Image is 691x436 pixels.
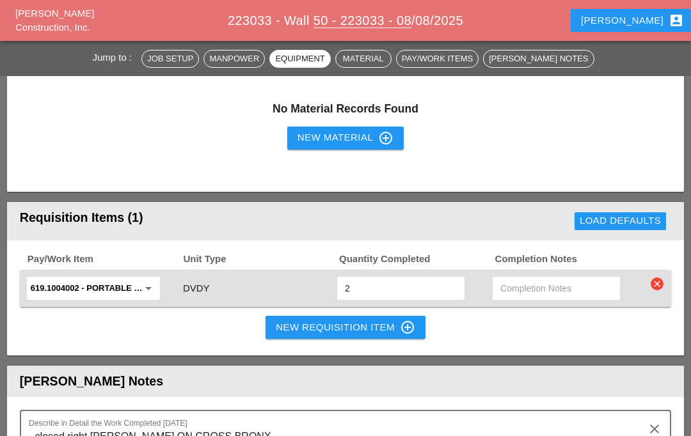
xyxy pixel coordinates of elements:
div: New Material [298,130,393,146]
button: Manpower [203,50,265,68]
header: [PERSON_NAME] Notes [7,366,684,397]
div: [PERSON_NAME] [581,13,684,28]
input: Quantity Completed [345,278,457,299]
div: Requisition Items (1) [20,208,356,234]
button: New Requisition Item [266,316,425,339]
span: Quantity Completed [338,252,494,267]
div: Job Setup [147,52,193,65]
a: [PERSON_NAME] Construction, Inc. [15,8,94,33]
div: Manpower [209,52,259,65]
span: 223033 - Wall /08/2025 [228,13,463,28]
button: [PERSON_NAME] Notes [483,50,594,68]
button: Equipment [269,50,330,68]
div: Load Defaults [580,214,661,228]
span: Pay/Work Item [26,252,182,267]
button: Material [335,50,392,68]
div: [PERSON_NAME] Notes [489,52,588,65]
div: Equipment [275,52,324,65]
span: Completion Notes [494,252,650,267]
i: account_box [669,13,684,28]
input: Completion Notes [500,278,612,299]
div: Material [341,52,386,65]
h3: No Material Records Found [20,100,671,117]
button: Job Setup [141,50,199,68]
i: control_point [400,320,415,335]
div: Pay/Work Items [402,52,473,65]
span: Unit Type [182,252,338,267]
div: New Requisition Item [276,320,415,335]
span: DVDY [183,283,210,293]
button: Load Defaults [575,212,666,230]
button: Pay/Work Items [396,50,479,68]
i: clear [651,277,663,290]
input: 619.1004002 - PORTABLE WORK ZONE CAMERA [31,278,138,299]
span: Jump to : [92,52,137,63]
i: arrow_drop_down [141,281,156,296]
button: New Material [287,127,404,150]
i: control_point [378,130,393,146]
